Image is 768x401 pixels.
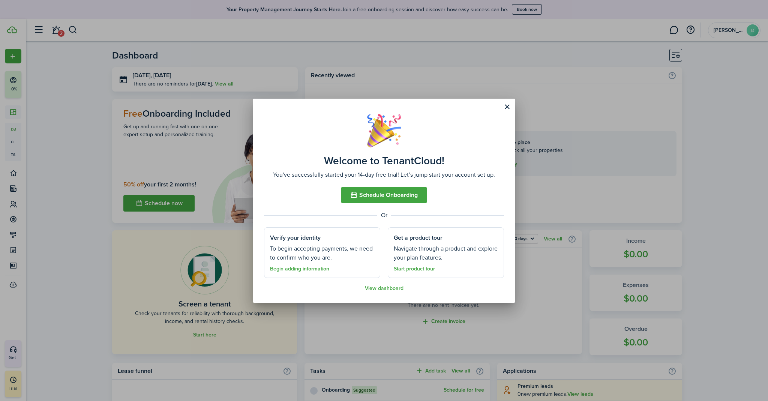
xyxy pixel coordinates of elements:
[501,101,513,113] button: Close modal
[365,285,403,291] a: View dashboard
[394,233,442,242] well-done-section-title: Get a product tour
[394,244,498,262] well-done-section-description: Navigate through a product and explore your plan features.
[270,233,321,242] well-done-section-title: Verify your identity
[394,266,435,272] a: Start product tour
[270,244,374,262] well-done-section-description: To begin accepting payments, we need to confirm who you are.
[341,187,427,203] button: Schedule Onboarding
[367,114,401,147] img: Well done!
[273,170,495,179] well-done-description: You've successfully started your 14-day free trial! Let’s jump start your account set up.
[324,155,444,167] well-done-title: Welcome to TenantCloud!
[264,211,504,220] well-done-separator: Or
[270,266,329,272] a: Begin adding information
